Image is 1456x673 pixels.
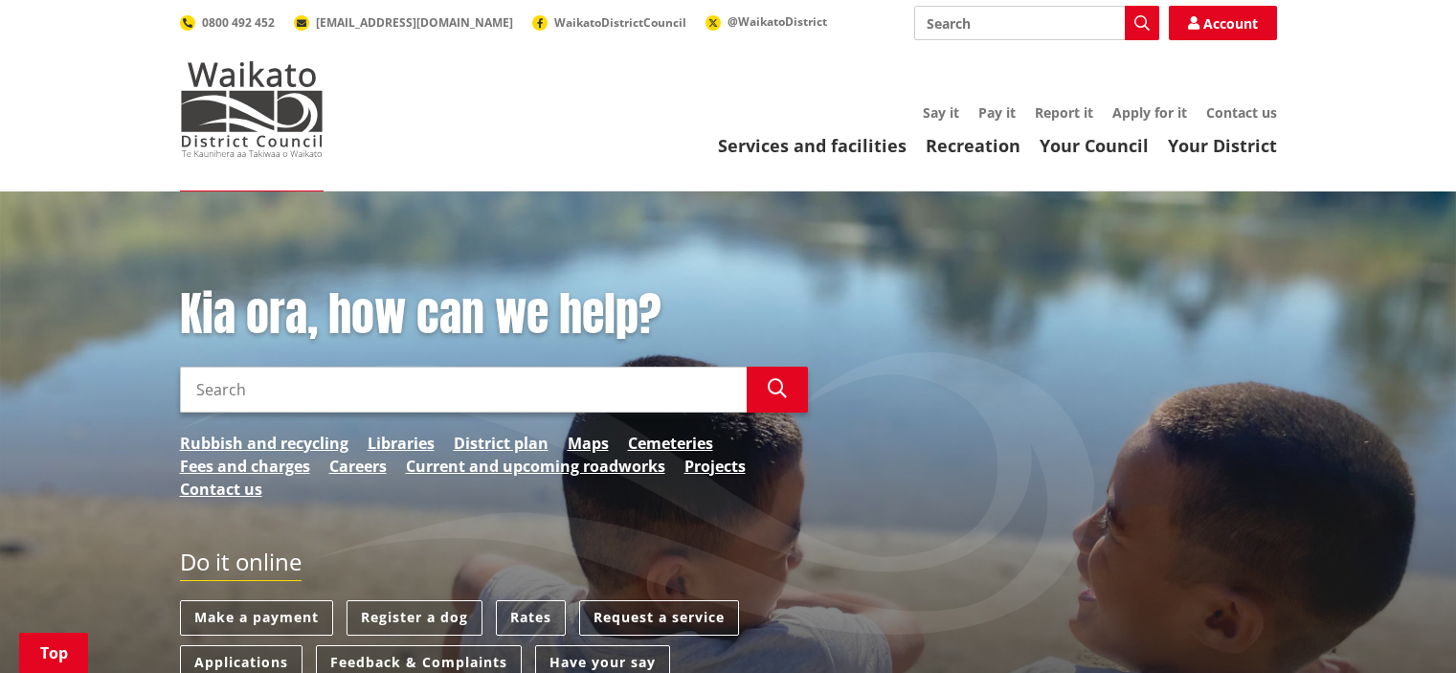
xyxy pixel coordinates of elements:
span: @WaikatoDistrict [728,13,827,30]
a: Report it [1035,103,1093,122]
img: Waikato District Council - Te Kaunihera aa Takiwaa o Waikato [180,61,324,157]
a: 0800 492 452 [180,14,275,31]
a: Your District [1168,134,1277,157]
a: Apply for it [1112,103,1187,122]
span: 0800 492 452 [202,14,275,31]
a: Contact us [180,478,262,501]
a: WaikatoDistrictCouncil [532,14,686,31]
a: Rates [496,600,566,636]
span: [EMAIL_ADDRESS][DOMAIN_NAME] [316,14,513,31]
a: Services and facilities [718,134,907,157]
a: District plan [454,432,549,455]
a: Contact us [1206,103,1277,122]
span: WaikatoDistrictCouncil [554,14,686,31]
a: Current and upcoming roadworks [406,455,665,478]
a: Maps [568,432,609,455]
a: Your Council [1040,134,1149,157]
a: Libraries [368,432,435,455]
a: Rubbish and recycling [180,432,348,455]
h2: Do it online [180,549,302,582]
a: Request a service [579,600,739,636]
a: Recreation [926,134,1020,157]
h1: Kia ora, how can we help? [180,287,808,343]
a: Account [1169,6,1277,40]
a: @WaikatoDistrict [706,13,827,30]
a: Make a payment [180,600,333,636]
a: Say it [923,103,959,122]
a: Careers [329,455,387,478]
a: Pay it [978,103,1016,122]
input: Search input [180,367,747,413]
a: Register a dog [347,600,482,636]
a: Top [19,633,88,673]
input: Search input [914,6,1159,40]
a: [EMAIL_ADDRESS][DOMAIN_NAME] [294,14,513,31]
a: Fees and charges [180,455,310,478]
a: Projects [684,455,746,478]
a: Cemeteries [628,432,713,455]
